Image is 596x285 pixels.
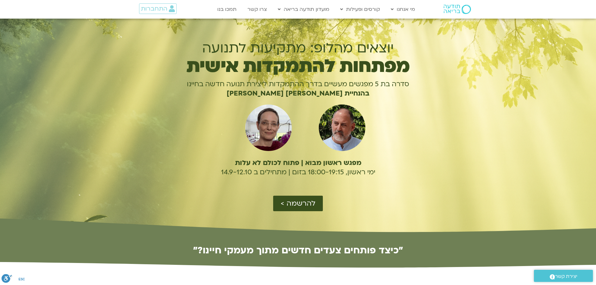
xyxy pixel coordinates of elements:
img: תודעה בריאה [444,5,471,14]
span: להרשמה > [281,199,315,207]
h1: יוצאים מהלופ: מתקיעות לתנועה [164,40,432,56]
a: תמכו בנו [214,3,240,15]
a: להרשמה > [273,196,323,211]
h2: ״כיצד פותחים צעדים חדשים מתוך מעמקי חיינו?״ [127,245,469,255]
a: מי אנחנו [388,3,418,15]
span: יצירת קשר [555,272,577,281]
b: בהנחיית [PERSON_NAME] [PERSON_NAME] [227,89,369,98]
a: התחברות [139,3,177,14]
span: ימי ראשון, 18:00-19:15 בזום | מתחילים ב 14.9-12.10 [221,167,375,177]
a: צרו קשר [244,3,270,15]
a: מועדון תודעה בריאה [275,3,332,15]
a: יצירת קשר [534,270,593,282]
a: קורסים ופעילות [337,3,383,15]
p: סדרה בת 5 מפגשים מעשיים בדרך ההתמקדות ליצירת תנועה חדשה בחיינו [164,79,432,89]
b: מפגש ראשון מבוא | פתוח לכולם לא עלות [235,158,361,167]
span: התחברות [141,5,167,12]
h1: מפתחות להתמקדות אישית [164,59,432,73]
